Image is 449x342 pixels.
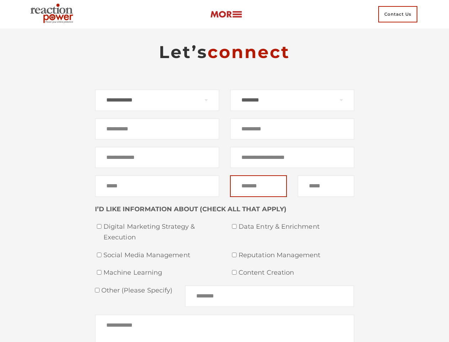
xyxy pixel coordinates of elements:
span: Machine Learning [103,268,219,278]
span: Data Entry & Enrichment [239,222,354,232]
span: Content Creation [239,268,354,278]
img: more-btn.png [210,10,242,19]
span: Other (please specify) [100,286,173,294]
h2: Let’s [95,41,354,63]
img: Executive Branding | Personal Branding Agency [27,1,79,27]
span: Contact Us [378,6,417,22]
strong: I’D LIKE INFORMATION ABOUT (CHECK ALL THAT APPLY) [95,205,287,213]
span: connect [208,42,290,62]
span: Reputation Management [239,250,354,261]
span: Digital Marketing Strategy & Execution [103,222,219,243]
span: Social Media Management [103,250,219,261]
